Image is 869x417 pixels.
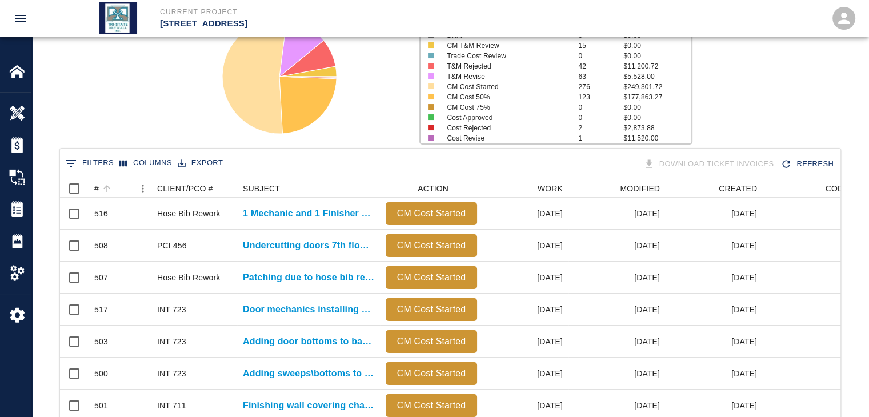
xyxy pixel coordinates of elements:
div: WORK [538,179,563,198]
p: $11,200.72 [623,61,691,71]
div: 517 [94,304,108,315]
button: Select columns [117,154,175,172]
button: open drawer [7,5,34,32]
a: Patching due to hose bib rework. B1 and G1 [243,271,374,284]
p: T&M Revise [447,71,565,82]
div: PCI 456 [157,240,187,251]
div: [DATE] [483,358,568,390]
div: 516 [94,208,108,219]
p: CM T&M Review [447,41,565,51]
div: [DATE] [568,294,666,326]
div: CREATED [666,179,763,198]
p: CM Cost Started [390,207,472,220]
p: $11,520.00 [623,133,691,143]
p: 276 [578,82,623,92]
p: $0.00 [623,102,691,113]
div: 501 [94,400,108,411]
p: $5,528.00 [623,71,691,82]
p: $2,873.88 [623,123,691,133]
p: T&M Rejected [447,61,565,71]
p: 0 [578,113,623,123]
div: MODIFIED [568,179,666,198]
div: 508 [94,240,108,251]
button: Show filters [62,154,117,173]
div: # [94,179,99,198]
a: Finishing wall covering changes where wall coverings were removed in... [243,399,374,412]
div: SUBJECT [237,179,380,198]
div: [DATE] [666,198,763,230]
p: CM Cost Started [390,303,472,316]
a: 1 Mechanic and 1 Finisher working on hose bib patching. [243,207,374,220]
p: CM Cost Started [390,335,472,348]
a: Undercutting doors 7th floor for door bottoms where slab is... [243,239,374,252]
div: Hose Bib Rework [157,208,220,219]
a: Adding door bottoms to bathroom doors. [243,335,374,348]
p: $0.00 [623,51,691,61]
p: CM Cost 75% [447,102,565,113]
div: CODES [763,179,860,198]
div: [DATE] [568,262,666,294]
button: Sort [99,181,115,197]
div: # [89,179,151,198]
div: [DATE] [666,294,763,326]
div: Hose Bib Rework [157,272,220,283]
p: 1 [578,133,623,143]
div: [DATE] [483,230,568,262]
p: CM Cost Started [390,271,472,284]
div: ACTION [380,179,483,198]
p: 42 [578,61,623,71]
div: [DATE] [568,358,666,390]
a: Door mechanics installing added door bottoms on bathroom doors 3... [243,303,374,316]
p: $0.00 [623,113,691,123]
p: CM Cost Started [390,399,472,412]
p: $177,863.27 [623,92,691,102]
p: 0 [578,51,623,61]
div: [DATE] [483,262,568,294]
div: ACTION [418,179,448,198]
p: CM Cost Started [447,82,565,92]
button: Export [175,154,226,172]
div: SUBJECT [243,179,280,198]
p: $249,301.72 [623,82,691,92]
p: CM Cost Started [390,367,472,380]
button: Refresh [778,154,838,174]
p: 0 [578,102,623,113]
p: Cost Rejected [447,123,565,133]
div: 507 [94,272,108,283]
div: INT 723 [157,336,186,347]
div: Refresh the list [778,154,838,174]
div: [DATE] [568,230,666,262]
div: Tickets download in groups of 15 [641,154,779,174]
a: Adding sweeps\bottoms to bathroom doors. All floors. [243,367,374,380]
p: 2 [578,123,623,133]
div: [DATE] [666,326,763,358]
div: MODIFIED [620,179,660,198]
div: INT 723 [157,304,186,315]
div: [DATE] [483,198,568,230]
div: CODES [825,179,854,198]
p: 15 [578,41,623,51]
p: CM Cost Started [390,239,472,252]
div: [DATE] [568,326,666,358]
div: 503 [94,336,108,347]
p: Cost Approved [447,113,565,123]
div: WORK [483,179,568,198]
div: [DATE] [666,230,763,262]
p: Cost Revise [447,133,565,143]
iframe: Chat Widget [812,362,869,417]
button: Menu [134,180,151,197]
div: 500 [94,368,108,379]
p: Trade Cost Review [447,51,565,61]
div: [DATE] [483,326,568,358]
div: CREATED [719,179,757,198]
p: Current Project [160,7,496,17]
div: CLIENT/PCO # [157,179,213,198]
